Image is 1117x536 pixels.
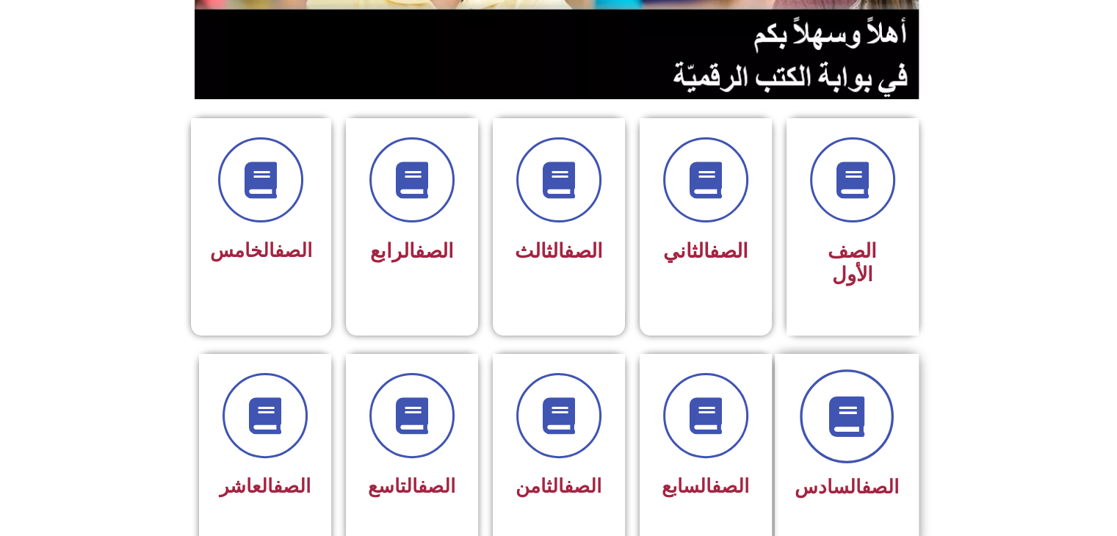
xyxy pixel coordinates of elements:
a: الصف [273,475,311,497]
span: الثامن [516,475,601,497]
a: الصف [861,476,899,498]
a: الصف [564,239,603,263]
span: الخامس [210,239,312,261]
a: الصف [564,475,601,497]
span: السادس [795,476,899,498]
span: الثالث [515,239,603,263]
a: الصف [415,239,454,263]
span: الرابع [370,239,454,263]
span: السابع [662,475,749,497]
span: التاسع [368,475,455,497]
span: الصف الأول [828,239,877,286]
a: الصف [275,239,312,261]
a: الصف [709,239,748,263]
span: العاشر [220,475,311,497]
span: الثاني [663,239,748,263]
a: الصف [418,475,455,497]
a: الصف [712,475,749,497]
